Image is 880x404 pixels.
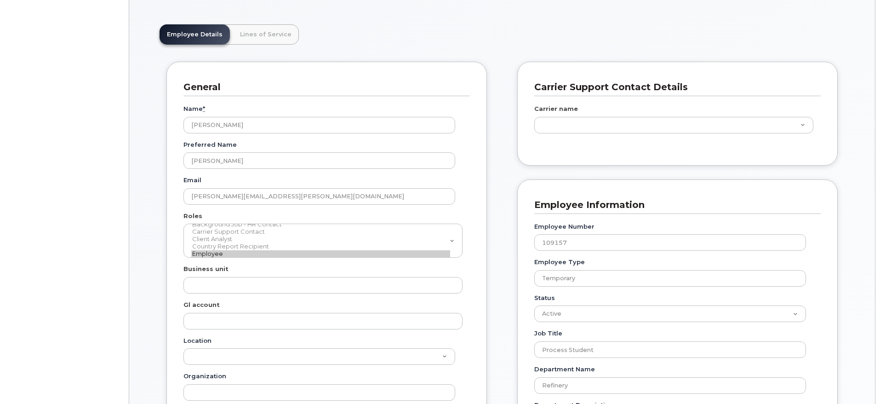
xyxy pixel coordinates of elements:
label: Department Name [534,365,595,374]
label: Job Title [534,329,562,338]
label: Organization [183,372,226,381]
h3: Carrier Support Contact Details [534,81,814,93]
label: Employee Number [534,222,594,231]
a: Lines of Service [233,24,299,45]
h3: Employee Information [534,199,814,211]
a: Employee Details [160,24,230,45]
option: Client Analyst [191,236,450,243]
label: Carrier name [534,104,578,113]
option: Background Job - HR Contact [191,221,450,228]
label: Name [183,104,205,113]
label: Email [183,176,201,185]
label: Roles [183,212,202,220]
h3: General [183,81,463,93]
label: Status [534,294,555,302]
label: Employee Type [534,258,585,266]
option: Country Report Recipient [191,243,450,250]
label: Business unit [183,265,229,273]
option: Employee [191,250,450,258]
option: Carrier Support Contact [191,228,450,236]
abbr: required [203,105,205,112]
label: Gl account [183,300,220,309]
label: Preferred Name [183,140,237,149]
label: Location [183,336,211,345]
